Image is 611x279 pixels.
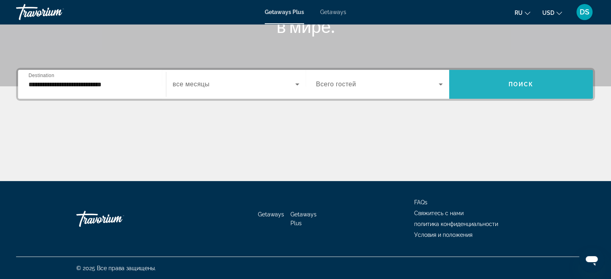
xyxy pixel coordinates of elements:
a: Getaways Plus [290,211,317,226]
a: FAQs [414,199,427,206]
a: Getaways [258,211,284,218]
span: © 2025 Все права защищены. [76,265,156,271]
a: Свяжитесь с нами [414,210,464,216]
button: Поиск [449,70,593,99]
a: Travorium [16,2,96,22]
span: USD [542,10,554,16]
iframe: Кнопка запуска окна обмена сообщениями [579,247,605,273]
span: Всего гостей [316,81,356,88]
span: Destination [29,73,54,78]
button: Change currency [542,7,562,18]
button: Change language [515,7,530,18]
a: Условия и положения [414,232,472,238]
button: User Menu [574,4,595,20]
a: Travorium [76,207,157,231]
div: Search widget [18,70,593,99]
a: политика конфиденциальности [414,221,498,227]
span: Поиск [509,81,534,88]
a: Getaways [320,9,346,15]
span: ru [515,10,523,16]
a: Getaways Plus [265,9,304,15]
span: все месяцы [173,81,210,88]
span: DS [580,8,589,16]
